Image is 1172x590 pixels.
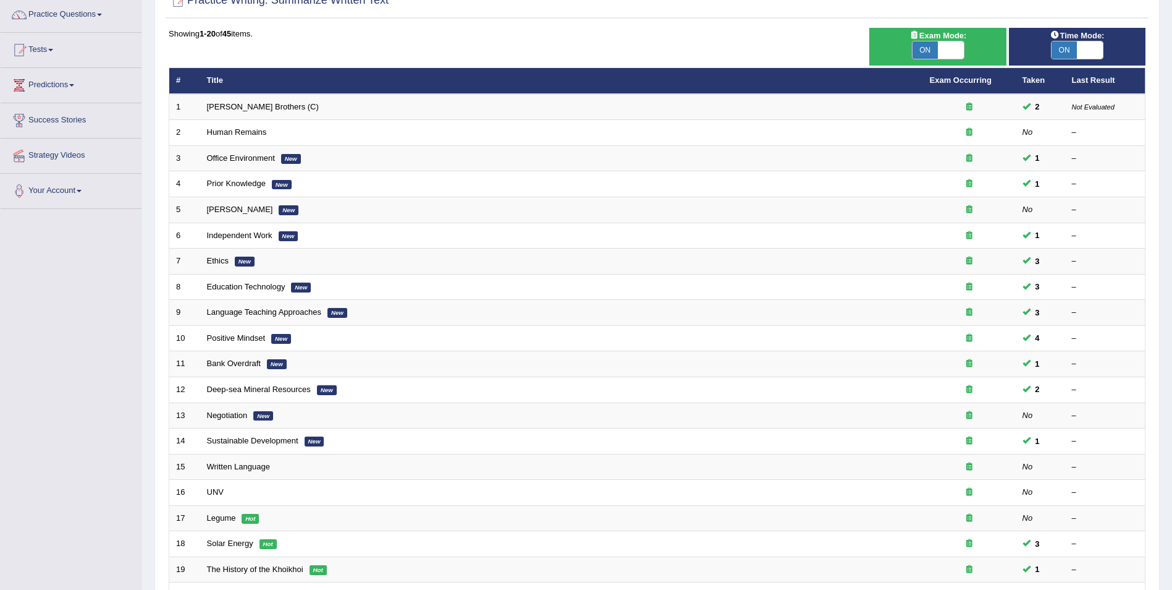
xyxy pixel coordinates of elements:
td: 6 [169,223,200,249]
a: Exam Occurring [930,75,992,85]
a: Ethics [207,256,229,265]
td: 7 [169,249,200,275]
td: 11 [169,351,200,377]
div: – [1072,333,1139,344]
div: – [1072,487,1139,498]
span: You can still take this question [1031,177,1045,190]
div: – [1072,204,1139,216]
td: 13 [169,403,200,429]
em: Hot [259,539,277,549]
span: ON [913,41,938,59]
td: 8 [169,274,200,300]
th: Taken [1016,68,1065,94]
div: Exam occurring question [930,461,1009,473]
td: 15 [169,454,200,480]
div: Exam occurring question [930,384,1009,396]
div: Exam occurring question [930,564,1009,576]
div: Exam occurring question [930,435,1009,447]
div: Exam occurring question [930,127,1009,139]
em: No [1022,513,1033,523]
span: You can still take this question [1031,255,1045,268]
td: 16 [169,480,200,506]
a: Solar Energy [207,539,253,548]
div: Exam occurring question [930,358,1009,370]
em: New [305,437,324,447]
div: Exam occurring question [930,153,1009,165]
a: Written Language [207,462,270,471]
em: New [279,205,298,215]
td: 2 [169,120,200,146]
td: 3 [169,145,200,171]
a: Education Technology [207,282,285,291]
th: # [169,68,200,94]
span: You can still take this question [1031,280,1045,293]
a: Prior Knowledge [207,179,266,188]
a: Your Account [1,174,141,205]
em: No [1022,127,1033,137]
div: – [1072,153,1139,165]
div: Exam occurring question [930,333,1009,344]
a: Strategy Videos [1,139,141,169]
span: You can still take this question [1031,100,1045,113]
div: – [1072,538,1139,550]
span: You can still take this question [1031,563,1045,576]
a: Positive Mindset [207,333,266,343]
em: No [1022,462,1033,471]
span: You can still take this question [1031,357,1045,370]
div: – [1072,435,1139,447]
em: New [317,385,337,395]
a: UNV [207,487,224,497]
em: New [272,180,292,190]
em: No [1022,205,1033,214]
em: New [235,257,255,267]
span: You can still take this question [1031,331,1045,344]
div: – [1072,410,1139,422]
td: 17 [169,505,200,531]
em: Hot [242,514,259,524]
span: You can still take this question [1031,306,1045,319]
div: – [1072,384,1139,396]
div: – [1072,255,1139,267]
div: – [1072,513,1139,524]
em: New [279,231,298,241]
em: New [253,411,273,421]
td: 14 [169,429,200,455]
em: New [281,154,301,164]
a: Predictions [1,68,141,99]
a: Success Stories [1,103,141,134]
a: Deep-sea Mineral Resources [207,385,311,394]
span: You can still take this question [1031,383,1045,396]
span: You can still take this question [1031,152,1045,165]
em: New [291,283,311,293]
div: – [1072,358,1139,370]
th: Last Result [1065,68,1145,94]
div: – [1072,564,1139,576]
div: Showing of items. [169,28,1145,40]
div: – [1072,127,1139,139]
div: – [1072,230,1139,242]
em: No [1022,411,1033,420]
span: You can still take this question [1031,537,1045,550]
a: Independent Work [207,231,272,240]
td: 9 [169,300,200,326]
a: The History of the Khoikhoi [207,565,303,574]
div: Exam occurring question [930,204,1009,216]
div: Exam occurring question [930,513,1009,524]
em: New [327,308,347,318]
div: Show exams occurring in exams [869,28,1006,66]
div: Exam occurring question [930,101,1009,113]
div: Exam occurring question [930,281,1009,293]
div: Exam occurring question [930,255,1009,267]
div: – [1072,281,1139,293]
span: You can still take this question [1031,229,1045,242]
div: – [1072,178,1139,190]
th: Title [200,68,923,94]
div: – [1072,307,1139,319]
td: 1 [169,94,200,120]
a: [PERSON_NAME] [207,205,273,214]
a: Human Remains [207,127,267,137]
span: Exam Mode: [904,29,971,42]
a: Office Environment [207,153,275,163]
span: Time Mode: [1045,29,1109,42]
a: Bank Overdraft [207,359,261,368]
